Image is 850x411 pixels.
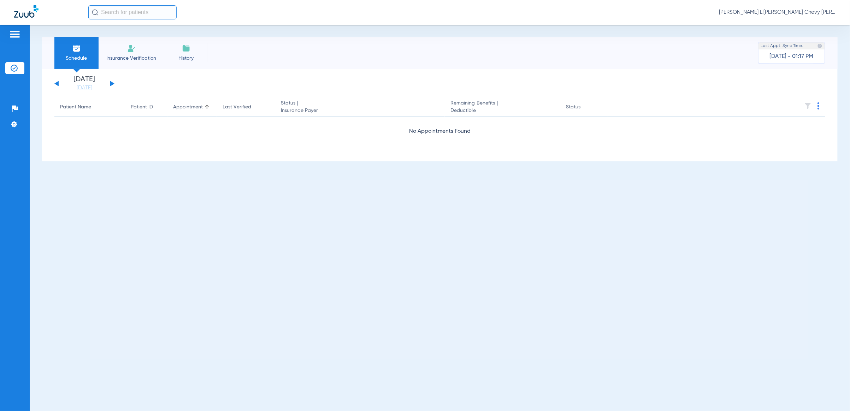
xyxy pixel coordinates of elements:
[88,5,177,19] input: Search for patients
[9,30,20,38] img: hamburger-icon
[173,103,203,111] div: Appointment
[63,76,106,91] li: [DATE]
[127,44,136,53] img: Manual Insurance Verification
[804,102,811,109] img: filter.svg
[131,103,153,111] div: Patient ID
[60,103,91,111] div: Patient Name
[92,9,98,16] img: Search Icon
[104,55,159,62] span: Insurance Verification
[281,107,439,114] span: Insurance Payer
[719,9,836,16] span: [PERSON_NAME] L![PERSON_NAME] Chevy [PERSON_NAME] DDS., INC.
[14,5,39,18] img: Zuub Logo
[817,102,820,109] img: group-dot-blue.svg
[817,43,822,48] img: last sync help info
[770,53,814,60] span: [DATE] - 01:17 PM
[275,97,445,117] th: Status |
[560,97,608,117] th: Status
[450,107,555,114] span: Deductible
[72,44,81,53] img: Schedule
[445,97,560,117] th: Remaining Benefits |
[60,103,119,111] div: Patient Name
[223,103,270,111] div: Last Verified
[54,127,825,136] div: No Appointments Found
[815,377,850,411] iframe: Chat Widget
[169,55,203,62] span: History
[63,84,106,91] a: [DATE]
[761,42,803,49] span: Last Appt. Sync Time:
[131,103,162,111] div: Patient ID
[60,55,93,62] span: Schedule
[182,44,190,53] img: History
[223,103,251,111] div: Last Verified
[173,103,211,111] div: Appointment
